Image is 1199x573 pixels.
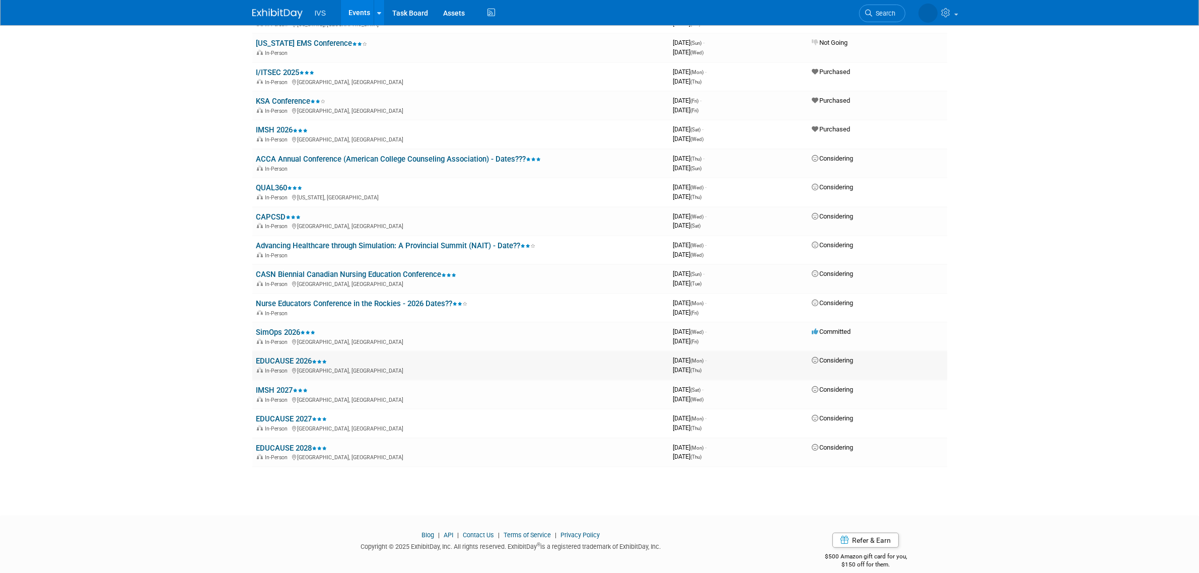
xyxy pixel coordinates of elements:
span: [DATE] [673,125,704,133]
div: [US_STATE], [GEOGRAPHIC_DATA] [256,193,665,201]
span: [DATE] [673,164,702,172]
span: [DATE] [673,366,702,374]
span: - [702,125,704,133]
span: IVS [315,9,326,17]
a: Blog [421,531,434,539]
img: In-Person Event [257,397,263,402]
a: Search [859,5,905,22]
span: [DATE] [673,39,705,46]
span: In-Person [265,397,291,403]
span: [DATE] [673,155,705,162]
span: (Thu) [691,79,702,85]
span: [DATE] [673,444,707,451]
span: Considering [812,299,854,307]
span: Considering [812,414,854,422]
span: Not Going [812,39,848,46]
a: EDUCAUSE 2028 [256,444,327,453]
span: (Mon) [691,301,704,306]
span: | [496,531,502,539]
span: [DATE] [673,386,704,393]
span: - [706,328,707,335]
a: QUAL360 [256,183,303,192]
span: In-Person [265,136,291,143]
span: [DATE] [673,68,707,76]
span: Considering [812,212,854,220]
span: In-Person [265,223,291,230]
img: In-Person Event [257,166,263,171]
span: - [702,386,704,393]
span: Committed [812,328,851,335]
span: In-Person [265,425,291,432]
span: (Thu) [691,425,702,431]
span: (Thu) [691,194,702,200]
a: EDUCAUSE 2026 [256,356,327,366]
img: In-Person Event [257,252,263,257]
span: (Wed) [691,397,704,402]
span: [DATE] [673,299,707,307]
img: In-Person Event [257,108,263,113]
span: Purchased [812,97,851,104]
div: [GEOGRAPHIC_DATA], [GEOGRAPHIC_DATA] [256,78,665,86]
span: (Wed) [691,136,704,142]
span: [DATE] [673,212,707,220]
span: (Mon) [691,416,704,421]
span: [DATE] [673,251,704,258]
span: [DATE] [673,222,701,229]
span: In-Person [265,252,291,259]
a: IMSH 2026 [256,125,308,134]
span: Purchased [812,68,851,76]
div: [GEOGRAPHIC_DATA], [GEOGRAPHIC_DATA] [256,395,665,403]
span: - [703,39,705,46]
img: In-Person Event [257,310,263,315]
a: Advancing Healthcare through Simulation: A Provincial Summit (NAIT) - Date?? [256,241,536,250]
span: (Mon) [691,69,704,75]
a: Privacy Policy [560,531,600,539]
span: | [455,531,461,539]
span: (Sat) [691,223,701,229]
span: Considering [812,241,854,249]
sup: ® [537,542,540,547]
span: (Fri) [691,98,699,104]
span: (Fri) [691,310,699,316]
a: Contact Us [463,531,494,539]
span: Purchased [812,125,851,133]
span: Considering [812,183,854,191]
img: In-Person Event [257,223,263,228]
span: [DATE] [673,395,704,403]
img: In-Person Event [257,454,263,459]
span: (Sat) [691,127,701,132]
span: - [703,155,705,162]
span: In-Person [265,50,291,56]
span: - [706,183,707,191]
span: [DATE] [673,328,707,335]
span: [DATE] [673,414,707,422]
span: (Fri) [691,108,699,113]
div: $150 off for them. [785,560,947,569]
span: - [706,414,707,422]
span: - [706,212,707,220]
span: In-Person [265,166,291,172]
span: [DATE] [673,20,701,27]
span: In-Person [265,79,291,86]
span: - [700,97,702,104]
span: (Wed) [691,185,704,190]
span: - [703,270,705,277]
span: [DATE] [673,309,699,316]
img: In-Person Event [257,425,263,431]
span: [DATE] [673,48,704,56]
span: - [706,356,707,364]
span: (Thu) [691,454,702,460]
a: CASN Biennial Canadian Nursing Education Conference [256,270,457,279]
div: [GEOGRAPHIC_DATA], [GEOGRAPHIC_DATA] [256,279,665,288]
span: In-Person [265,194,291,201]
img: In-Person Event [257,136,263,141]
span: In-Person [265,368,291,374]
span: (Fri) [691,339,699,344]
span: - [706,299,707,307]
span: [DATE] [673,270,705,277]
span: [DATE] [673,337,699,345]
a: IMSH 2027 [256,386,308,395]
img: In-Person Event [257,368,263,373]
span: - [706,68,707,76]
a: CAPCSD [256,212,301,222]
